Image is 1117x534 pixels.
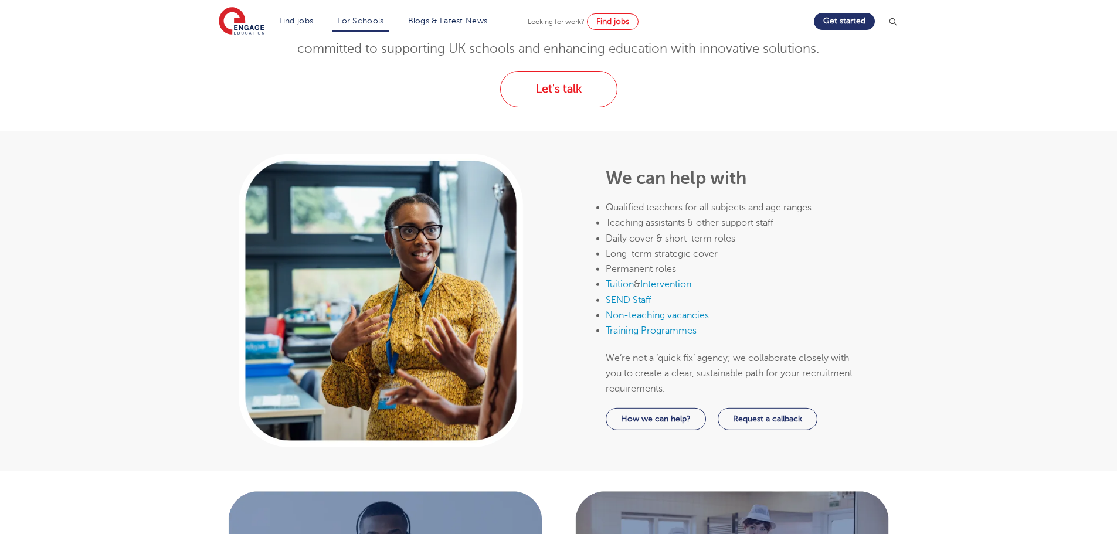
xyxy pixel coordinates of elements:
img: Engage Education [219,7,264,36]
a: Training Programmes [606,325,697,336]
li: Permanent roles [606,261,867,277]
a: Tuition [606,279,634,290]
a: Let's talk [500,71,617,107]
a: Find jobs [279,16,314,25]
h2: We can help with [606,168,867,188]
li: Teaching assistants & other support staff [606,215,867,230]
a: Get started [814,13,875,30]
li: Long-term strategic cover [606,246,867,261]
li: Daily cover & short-term roles [606,230,867,246]
a: Blogs & Latest News [408,16,488,25]
a: How we can help? [606,408,706,430]
a: SEND Staff [606,295,651,305]
a: Intervention [640,279,691,290]
p: We’re not a ‘quick fix’ agency; we collaborate closely with you to create a clear, sustainable pa... [606,350,867,396]
span: Find jobs [596,17,629,26]
span: Looking for work? [528,18,585,26]
a: Request a callback [718,408,817,430]
a: Find jobs [587,13,639,30]
a: Non-teaching vacancies [606,310,709,321]
li: Qualified teachers for all subjects and age ranges [606,200,867,215]
li: & [606,277,867,292]
a: For Schools [337,16,383,25]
